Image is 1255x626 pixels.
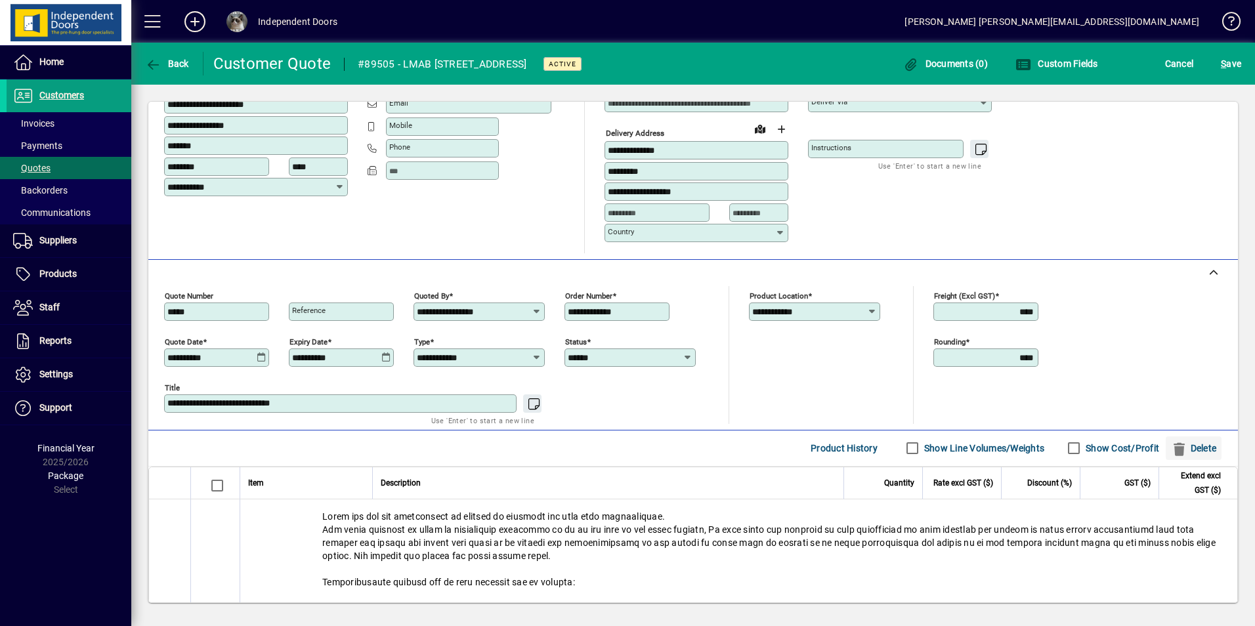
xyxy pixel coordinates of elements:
a: Quotes [7,157,131,179]
mat-label: Type [414,337,430,346]
mat-label: Product location [750,291,808,300]
a: Home [7,46,131,79]
mat-label: Reference [292,306,326,315]
span: Item [248,476,264,490]
mat-label: Country [608,227,634,236]
mat-label: Status [565,337,587,346]
div: #89505 - LMAB [STREET_ADDRESS] [358,54,527,75]
button: Documents (0) [899,52,991,75]
span: Documents (0) [903,58,988,69]
mat-label: Deliver via [811,97,847,106]
a: Backorders [7,179,131,201]
span: Discount (%) [1027,476,1072,490]
div: Independent Doors [258,11,337,32]
label: Show Cost/Profit [1083,442,1159,455]
a: Invoices [7,112,131,135]
a: Settings [7,358,131,391]
span: Product History [811,438,878,459]
button: Choose address [771,119,792,140]
span: Reports [39,335,72,346]
span: Quotes [13,163,51,173]
span: Suppliers [39,235,77,245]
mat-label: Quote date [165,337,203,346]
button: Profile [216,10,258,33]
span: S [1221,58,1226,69]
mat-label: Quote number [165,291,213,300]
a: Reports [7,325,131,358]
button: Product History [805,436,883,460]
mat-label: Mobile [389,121,412,130]
a: Suppliers [7,224,131,257]
span: Quantity [884,476,914,490]
div: [PERSON_NAME] [PERSON_NAME][EMAIL_ADDRESS][DOMAIN_NAME] [904,11,1199,32]
button: Back [142,52,192,75]
mat-label: Phone [389,142,410,152]
span: Home [39,56,64,67]
span: Products [39,268,77,279]
span: Communications [13,207,91,218]
mat-label: Expiry date [289,337,328,346]
button: Cancel [1162,52,1197,75]
mat-label: Instructions [811,143,851,152]
span: Staff [39,302,60,312]
mat-label: Rounding [934,337,966,346]
span: Backorders [13,185,68,196]
a: Staff [7,291,131,324]
span: Settings [39,369,73,379]
a: Knowledge Base [1212,3,1239,45]
span: Payments [13,140,62,151]
a: Support [7,392,131,425]
mat-label: Order number [565,291,612,300]
span: Delete [1171,438,1216,459]
span: Invoices [13,118,54,129]
span: Financial Year [37,443,95,453]
span: ave [1221,53,1241,74]
mat-hint: Use 'Enter' to start a new line [431,413,534,428]
span: Rate excl GST ($) [933,476,993,490]
a: View on map [750,118,771,139]
label: Show Line Volumes/Weights [922,442,1044,455]
a: Products [7,258,131,291]
button: Custom Fields [1012,52,1101,75]
app-page-header-button: Delete selection [1166,436,1228,460]
span: Custom Fields [1015,58,1098,69]
span: GST ($) [1124,476,1151,490]
button: Delete [1166,436,1222,460]
div: Customer Quote [213,53,331,74]
a: Payments [7,135,131,157]
mat-label: Quoted by [414,291,449,300]
mat-label: Freight (excl GST) [934,291,995,300]
button: Save [1218,52,1244,75]
span: Back [145,58,189,69]
span: Description [381,476,421,490]
span: Support [39,402,72,413]
a: Communications [7,201,131,224]
button: Add [174,10,216,33]
app-page-header-button: Back [131,52,203,75]
span: Customers [39,90,84,100]
mat-label: Email [389,98,408,108]
mat-hint: Use 'Enter' to start a new line [878,158,981,173]
mat-label: Title [165,383,180,392]
span: Active [549,60,576,68]
span: Extend excl GST ($) [1167,469,1221,497]
span: Package [48,470,83,481]
span: Cancel [1165,53,1194,74]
